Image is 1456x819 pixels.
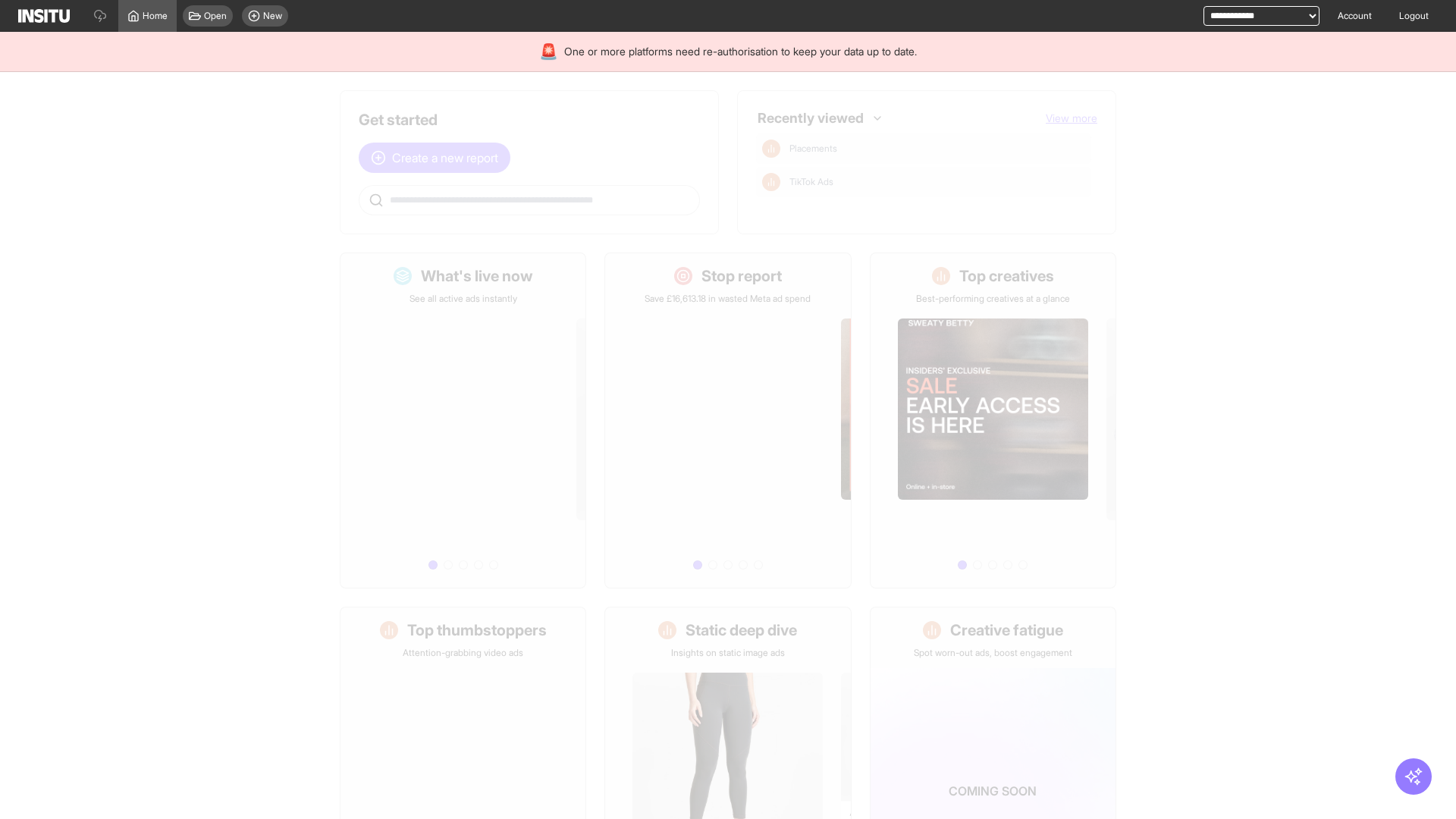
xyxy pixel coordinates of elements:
span: One or more platforms need re-authorisation to keep your data up to date. [564,44,917,59]
span: New [263,10,282,22]
div: 🚨 [539,41,558,62]
span: Home [143,10,168,22]
img: Logo [18,9,70,23]
span: Open [204,10,227,22]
